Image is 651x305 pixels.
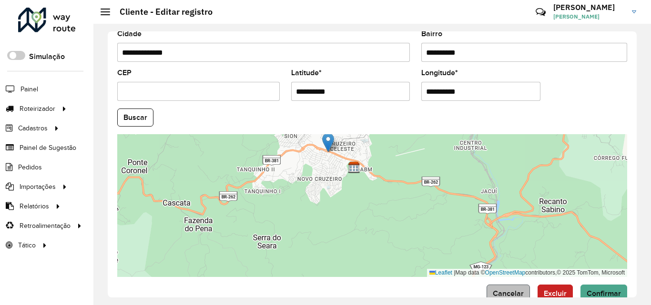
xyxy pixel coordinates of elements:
[29,51,65,62] label: Simulação
[485,269,526,276] a: OpenStreetMap
[544,289,567,297] span: Excluir
[454,269,455,276] span: |
[18,123,48,133] span: Cadastros
[538,285,573,303] button: Excluir
[429,269,452,276] a: Leaflet
[20,221,71,231] span: Retroalimentação
[553,3,625,12] h3: [PERSON_NAME]
[18,240,36,250] span: Tático
[110,7,213,17] h2: Cliente - Editar registro
[530,2,551,22] a: Contato Rápido
[18,162,42,172] span: Pedidos
[117,108,153,127] button: Buscar
[421,28,442,39] label: Bairro
[117,28,142,39] label: Cidade
[20,201,49,211] span: Relatórios
[291,67,322,79] label: Latitude
[117,67,132,79] label: CEP
[20,84,38,94] span: Painel
[553,12,625,21] span: [PERSON_NAME]
[322,133,334,152] img: Marker
[487,285,530,303] button: Cancelar
[348,161,360,174] img: Dismepi
[427,269,627,277] div: Map data © contributors,© 2025 TomTom, Microsoft
[20,104,55,114] span: Roteirizador
[493,289,524,297] span: Cancelar
[20,182,56,192] span: Importações
[580,285,627,303] button: Confirmar
[421,67,458,79] label: Longitude
[587,289,621,297] span: Confirmar
[20,143,76,153] span: Painel de Sugestão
